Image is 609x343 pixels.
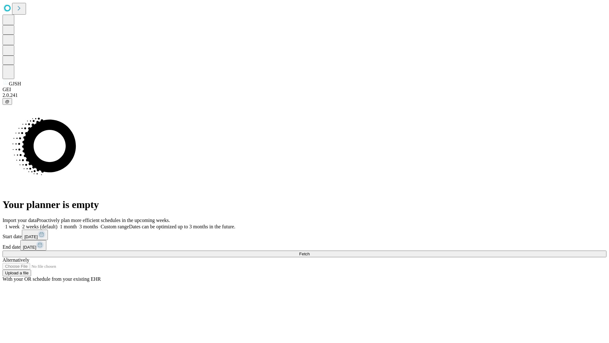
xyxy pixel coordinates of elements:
div: Start date [3,230,606,240]
button: @ [3,98,12,105]
div: End date [3,240,606,251]
span: 2 weeks (default) [22,224,57,229]
span: Custom range [101,224,129,229]
span: Proactively plan more efficient schedules in the upcoming weeks. [37,218,170,223]
span: Alternatively [3,257,29,263]
span: 3 months [79,224,98,229]
div: GEI [3,87,606,92]
button: Fetch [3,251,606,257]
h1: Your planner is empty [3,199,606,211]
span: [DATE] [24,234,38,239]
button: [DATE] [20,240,46,251]
button: Upload a file [3,270,31,276]
span: 1 week [5,224,20,229]
span: Dates can be optimized up to 3 months in the future. [129,224,235,229]
span: 1 month [60,224,77,229]
span: Import your data [3,218,37,223]
span: [DATE] [23,245,36,250]
span: With your OR schedule from your existing EHR [3,276,101,282]
span: GJSH [9,81,21,86]
span: Fetch [299,252,310,256]
div: 2.0.241 [3,92,606,98]
button: [DATE] [22,230,48,240]
span: @ [5,99,10,104]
